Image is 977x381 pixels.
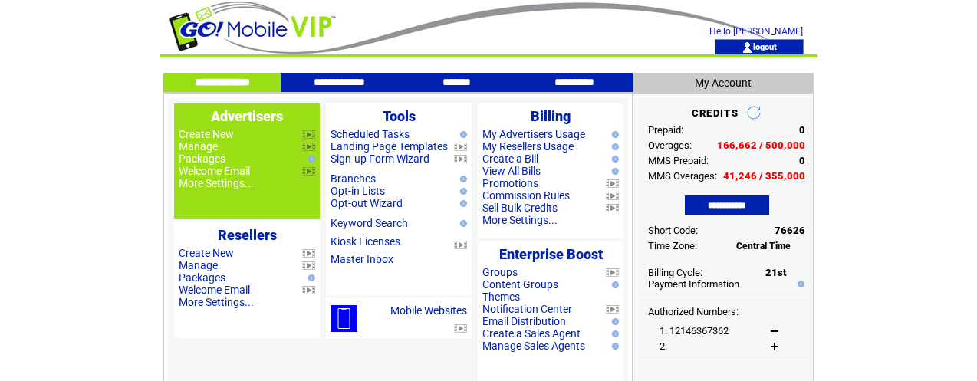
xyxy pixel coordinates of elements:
a: Kiosk Licenses [331,235,400,248]
img: help.gif [456,200,467,207]
span: MMS Prepaid: [648,155,709,166]
img: mobile-websites.png [331,305,357,332]
span: 0 [799,124,805,136]
a: Landing Page Templates [331,140,448,153]
span: Enterprise Boost [499,246,603,262]
a: Sign-up Form Wizard [331,153,429,165]
span: Billing Cycle: [648,267,702,278]
span: 166,662 / 500,000 [717,140,805,151]
span: Central Time [736,241,791,251]
span: Prepaid: [648,124,683,136]
span: 1. 12146367362 [660,325,729,337]
a: Promotions [482,177,538,189]
span: Time Zone: [648,240,697,251]
a: Keyword Search [331,217,408,229]
a: Groups [482,266,518,278]
a: Opt-in Lists [331,185,385,197]
img: help.gif [456,188,467,195]
img: help.gif [608,281,619,288]
img: help.gif [608,168,619,175]
a: Scheduled Tasks [331,128,410,140]
a: Packages [179,271,225,284]
span: Overages: [648,140,692,151]
span: 2. [660,340,667,352]
a: Create a Sales Agent [482,327,581,340]
span: Billing [531,108,571,124]
img: video.png [606,179,619,188]
a: Sell Bulk Credits [482,202,558,214]
img: help.gif [608,318,619,325]
span: My Account [695,77,752,89]
img: video.png [302,286,315,294]
img: video.png [606,305,619,314]
a: Create a Bill [482,153,538,165]
a: Packages [179,153,225,165]
span: 21st [765,267,786,278]
img: video.png [454,155,467,163]
img: video.png [454,241,467,249]
img: video.png [606,192,619,200]
img: video.png [606,204,619,212]
a: Mobile Websites [390,304,467,317]
span: MMS Overages: [648,170,717,182]
span: Tools [383,108,416,124]
span: Hello [PERSON_NAME] [709,26,803,37]
img: video.png [302,167,315,176]
img: video.png [454,143,467,151]
a: Themes [482,291,520,303]
img: help.gif [608,156,619,163]
img: video.png [606,268,619,277]
a: Master Inbox [331,253,393,265]
span: Resellers [218,227,277,243]
img: help.gif [608,131,619,138]
a: Payment Information [648,278,739,290]
img: help.gif [794,281,804,287]
img: help.gif [304,274,315,281]
span: Authorized Numbers: [648,306,739,317]
span: 41,246 / 355,000 [723,170,805,182]
a: Commission Rules [482,189,570,202]
span: 76626 [775,225,805,236]
span: 0 [799,155,805,166]
a: My Advertisers Usage [482,128,585,140]
img: video.png [302,249,315,258]
img: help.gif [608,143,619,150]
a: View All Bills [482,165,541,177]
a: Opt-out Wizard [331,197,403,209]
img: help.gif [304,156,315,163]
img: account_icon.gif [742,41,753,54]
a: Welcome Email [179,284,250,296]
img: help.gif [456,131,467,138]
a: More Settings... [179,296,254,308]
span: Advertisers [211,108,283,124]
a: logout [753,41,777,51]
img: video.png [302,261,315,270]
a: Create New [179,128,234,140]
img: video.png [454,324,467,333]
a: Manage Sales Agents [482,340,585,352]
a: Manage [179,140,218,153]
img: help.gif [456,176,467,182]
img: video.png [302,130,315,139]
a: Content Groups [482,278,558,291]
img: help.gif [608,330,619,337]
a: Welcome Email [179,165,250,177]
a: More Settings... [482,214,558,226]
a: Create New [179,247,234,259]
img: help.gif [608,343,619,350]
a: More Settings... [179,177,254,189]
img: video.png [302,143,315,151]
a: Branches [331,172,376,185]
span: CREDITS [692,107,739,119]
a: My Resellers Usage [482,140,574,153]
a: Notification Center [482,303,572,315]
a: Email Distribution [482,315,566,327]
a: Manage [179,259,218,271]
span: Short Code: [648,225,698,236]
img: help.gif [456,220,467,227]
